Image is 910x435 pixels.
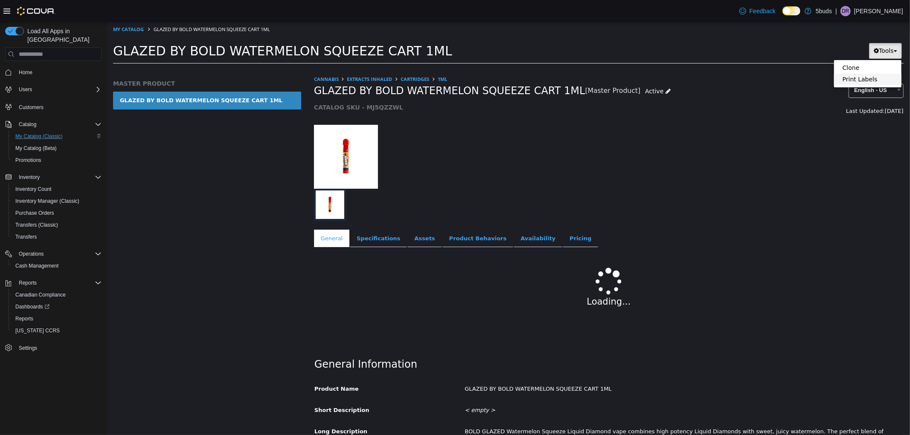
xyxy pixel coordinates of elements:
a: CARTRIDGES [294,54,323,60]
span: My Catalog (Classic) [15,133,63,140]
a: Dashboards [9,301,105,313]
span: Canadian Compliance [15,291,66,298]
a: My Catalog (Classic) [12,131,66,141]
p: Loading... [233,274,771,287]
a: Print Labels [727,52,795,63]
a: English - US [742,62,797,76]
span: Washington CCRS [12,326,102,336]
button: Users [15,84,35,95]
button: Tools [762,21,795,37]
button: Inventory Count [9,183,105,195]
nav: Complex example [5,63,102,376]
span: Reports [12,314,102,324]
span: Last Updated: [739,86,778,92]
span: Customers [19,104,44,111]
button: Inventory Manager (Classic) [9,195,105,207]
span: Settings [15,343,102,353]
button: Home [2,66,105,78]
p: | [835,6,837,16]
a: [US_STATE] CCRS [12,326,63,336]
button: Promotions [9,154,105,166]
span: Catalog [19,121,36,128]
span: Purchase Orders [15,210,54,216]
span: Promotions [15,157,41,164]
span: My Catalog (Beta) [15,145,57,152]
span: Canadian Compliance [12,290,102,300]
span: Dashboards [15,303,49,310]
span: Active [538,66,557,73]
span: Catalog [15,119,102,130]
span: Purchase Orders [12,208,102,218]
a: Reports [12,314,37,324]
a: Inventory Manager (Classic) [12,196,83,206]
a: My Catalog [6,4,37,11]
img: Cova [17,7,55,15]
a: Transfers [12,232,40,242]
a: Dashboards [12,302,53,312]
button: Users [2,84,105,95]
p: [PERSON_NAME] [854,6,903,16]
span: Transfers [12,232,102,242]
span: Home [15,67,102,78]
button: Settings [2,342,105,354]
span: GLAZED BY BOLD WATERMELON SQUEEZE CART 1ML [6,22,346,37]
a: Customers [15,102,47,112]
span: [US_STATE] CCRS [15,327,60,334]
span: Operations [19,251,44,257]
span: Settings [19,345,37,351]
button: Catalog [2,118,105,130]
a: Purchase Orders [12,208,58,218]
small: [Master Product] [479,66,534,73]
span: Product Name [208,364,252,370]
button: Catalog [15,119,40,130]
span: Cash Management [12,261,102,271]
h5: MASTER PRODUCT [6,58,195,66]
img: 150 [207,103,271,167]
a: Cash Management [12,261,62,271]
a: Transfers (Classic) [12,220,61,230]
span: Reports [19,279,37,286]
button: Reports [9,313,105,325]
span: Promotions [12,155,102,165]
button: Cash Management [9,260,105,272]
a: Pricing [456,208,491,226]
span: Operations [15,249,102,259]
h5: CATALOG SKU - MJ5QZZWL [207,82,646,89]
span: Transfers (Classic) [12,220,102,230]
a: Canadian Compliance [12,290,69,300]
span: GLAZED BY BOLD WATERMELON SQUEEZE CART 1ML [47,4,163,11]
span: Customers [15,101,102,112]
span: Inventory Count [12,184,102,194]
span: Users [19,86,32,93]
span: Dark Mode [782,15,783,16]
span: GLAZED BY BOLD WATERMELON SQUEEZE CART 1ML [207,63,479,76]
a: Settings [15,343,41,353]
a: Inventory Count [12,184,55,194]
a: GLAZED BY BOLD WATERMELON SQUEEZE CART 1ML [6,70,195,88]
button: My Catalog (Classic) [9,130,105,142]
span: Load All Apps in [GEOGRAPHIC_DATA] [24,27,102,44]
p: 5buds [816,6,832,16]
a: Assets [301,208,335,226]
button: Reports [2,277,105,289]
button: Operations [15,249,47,259]
div: GLAZED BY BOLD WATERMELON SQUEEZE CART 1ML [352,360,803,375]
h2: General Information [208,336,797,349]
a: Product Behaviors [336,208,407,226]
span: [DATE] [778,86,797,92]
a: Specifications [243,208,300,226]
div: < empty > [352,381,803,396]
a: Availability [407,208,456,226]
input: Dark Mode [782,6,800,15]
a: Active [534,62,569,78]
button: Reports [15,278,40,288]
span: English - US [742,62,785,75]
button: Purchase Orders [9,207,105,219]
button: Inventory [2,171,105,183]
a: Clone [727,40,795,52]
span: Reports [15,315,33,322]
span: Inventory Count [15,186,52,193]
button: Customers [2,101,105,113]
button: Inventory [15,172,43,182]
span: My Catalog (Classic) [12,131,102,141]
